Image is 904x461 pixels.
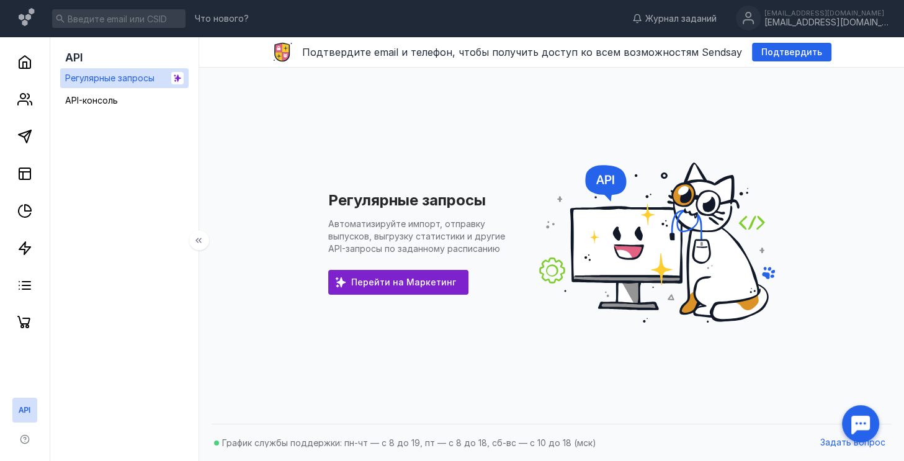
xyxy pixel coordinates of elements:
[820,437,885,448] span: Задать вопрос
[764,9,888,17] div: [EMAIL_ADDRESS][DOMAIN_NAME]
[761,47,822,58] span: Подтвердить
[764,17,888,28] div: [EMAIL_ADDRESS][DOMAIN_NAME]
[645,12,717,25] span: Журнал заданий
[65,95,118,105] span: API-консоль
[626,12,723,25] a: Журнал заданий
[65,73,154,83] span: Регулярные запросы
[65,51,83,64] span: API
[302,46,742,58] span: Подтвердите email и телефон, чтобы получить доступ ко всем возможностям Sendsay
[52,9,186,28] input: Введите email или CSID
[351,277,456,288] span: Перейти на Маркетинг
[60,68,189,88] a: Регулярные запросы
[328,270,468,295] a: Перейти на Маркетинг
[814,434,892,452] button: Задать вопрос
[189,14,255,23] a: Что нового?
[222,437,596,448] span: График службы поддержки: пн-чт — с 8 до 19, пт — с 8 до 18, сб-вс — с 10 до 18 (мск)
[328,218,505,254] p: Автоматизируйте импорт, отправку выпусков, выгрузку статистики и другие API-запросы по заданному ...
[60,91,189,110] a: API-консоль
[752,43,831,61] button: Подтвердить
[328,191,486,209] h1: Регулярные запросы
[195,14,249,23] span: Что нового?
